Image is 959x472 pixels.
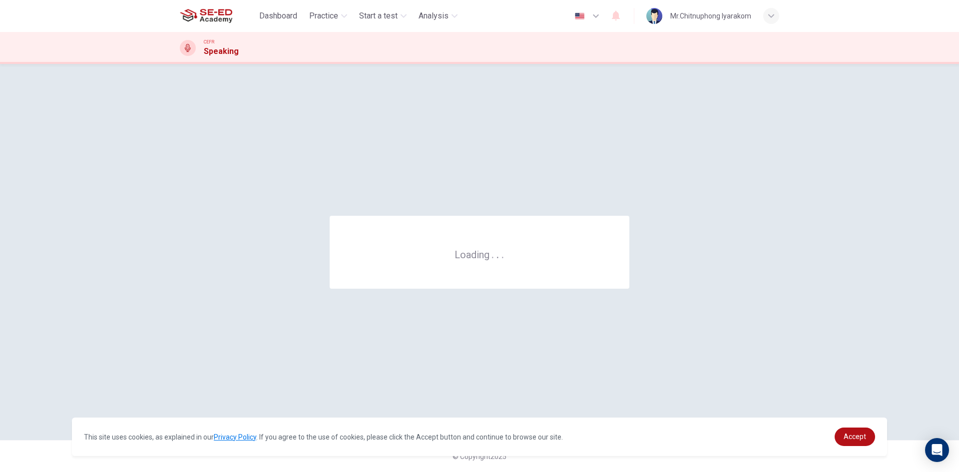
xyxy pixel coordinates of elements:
span: Dashboard [259,10,297,22]
img: en [573,12,586,20]
h6: . [496,245,499,262]
button: Dashboard [255,7,301,25]
span: Analysis [419,10,449,22]
a: dismiss cookie message [835,428,875,446]
h6: Loading [455,248,504,261]
span: © Copyright 2025 [453,453,506,461]
span: Practice [309,10,338,22]
a: SE-ED Academy logo [180,6,255,26]
div: Mr.Chitnuphong Iyarakom [670,10,751,22]
h6: . [501,245,504,262]
span: Accept [844,433,866,441]
div: cookieconsent [72,418,887,456]
img: Profile picture [646,8,662,24]
button: Start a test [355,7,411,25]
img: SE-ED Academy logo [180,6,232,26]
h6: . [491,245,494,262]
button: Analysis [415,7,462,25]
span: CEFR [204,38,214,45]
div: Open Intercom Messenger [925,438,949,462]
span: This site uses cookies, as explained in our . If you agree to the use of cookies, please click th... [84,433,563,441]
a: Privacy Policy [214,433,256,441]
button: Practice [305,7,351,25]
span: Start a test [359,10,398,22]
h1: Speaking [204,45,239,57]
